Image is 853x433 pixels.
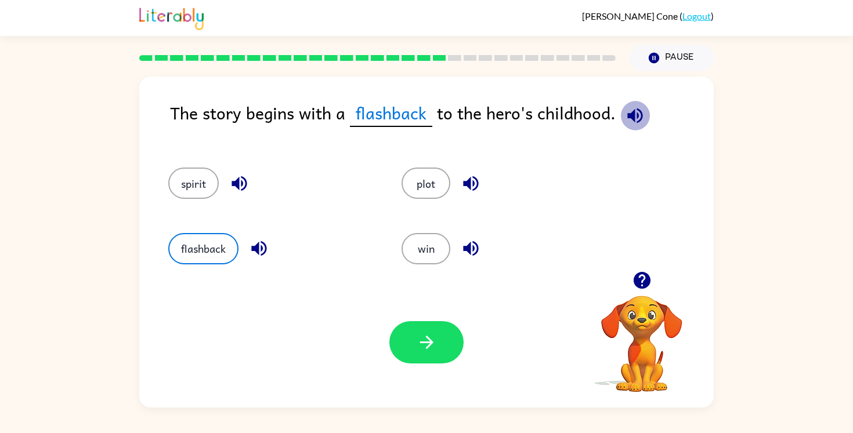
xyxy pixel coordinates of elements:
button: spirit [168,168,219,199]
button: flashback [168,233,238,264]
button: plot [402,168,450,199]
button: Pause [630,45,714,71]
div: The story begins with a to the hero's childhood. [170,100,714,144]
video: Your browser must support playing .mp4 files to use Literably. Please try using another browser. [584,278,700,394]
span: [PERSON_NAME] Cone [582,10,679,21]
img: Literably [139,5,204,30]
span: flashback [350,100,432,127]
div: ( ) [582,10,714,21]
a: Logout [682,10,711,21]
button: win [402,233,450,264]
